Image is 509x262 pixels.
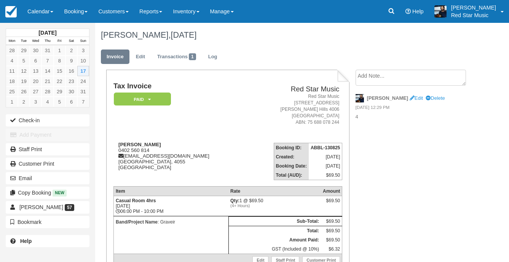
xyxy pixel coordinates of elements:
[228,235,321,244] th: Amount Paid:
[309,161,342,171] td: [DATE]
[30,97,41,107] a: 3
[113,142,247,180] div: 0402 560 814 [EMAIL_ADDRESS][DOMAIN_NAME] [GEOGRAPHIC_DATA], 4055 [GEOGRAPHIC_DATA]
[54,97,65,107] a: 5
[30,56,41,66] a: 6
[6,187,89,199] button: Copy Booking New
[321,235,342,244] td: $69.50
[41,56,53,66] a: 7
[41,76,53,86] a: 21
[41,37,53,45] th: Thu
[65,66,77,76] a: 16
[65,45,77,56] a: 2
[171,30,196,40] span: [DATE]
[101,50,129,64] a: Invoice
[113,186,228,196] th: Item
[116,219,158,225] strong: Band/Project Name
[412,8,424,14] span: Help
[116,198,156,203] strong: Casual Room 4hrs
[451,4,496,11] p: [PERSON_NAME]
[228,196,321,216] td: 1 @ $69.50
[18,37,30,45] th: Tue
[77,37,89,45] th: Sun
[6,216,89,228] button: Bookmark
[203,50,223,64] a: Log
[451,11,496,19] p: Red Star Music
[367,95,408,101] strong: [PERSON_NAME]
[274,161,309,171] th: Booking Date:
[6,97,18,107] a: 1
[101,30,471,40] h1: [PERSON_NAME],
[54,45,65,56] a: 1
[274,171,309,180] th: Total (AUD):
[118,142,161,147] strong: [PERSON_NAME]
[77,76,89,86] a: 24
[77,45,89,56] a: 3
[6,235,89,247] a: Help
[65,76,77,86] a: 23
[250,85,339,93] h2: Red Star Music
[189,53,196,60] span: 1
[311,145,340,150] strong: ABBL-130825
[434,5,447,18] img: A1
[65,37,77,45] th: Sat
[41,45,53,56] a: 31
[321,226,342,235] td: $69.50
[20,238,32,244] b: Help
[5,6,17,18] img: checkfront-main-nav-mini-logo.png
[6,76,18,86] a: 18
[356,104,471,113] em: [DATE] 12:29 PM
[6,66,18,76] a: 11
[274,152,309,161] th: Created:
[274,143,309,152] th: Booking ID:
[41,97,53,107] a: 4
[18,56,30,66] a: 5
[30,86,41,97] a: 27
[18,76,30,86] a: 19
[113,92,168,106] a: Paid
[65,86,77,97] a: 30
[54,37,65,45] th: Fri
[30,37,41,45] th: Wed
[6,37,18,45] th: Mon
[113,196,228,216] td: [DATE] 06:00 PM - 10:00 PM
[54,76,65,86] a: 22
[228,226,321,235] th: Total:
[54,56,65,66] a: 8
[65,56,77,66] a: 9
[6,56,18,66] a: 4
[41,66,53,76] a: 14
[321,244,342,254] td: $6.32
[18,66,30,76] a: 12
[6,86,18,97] a: 25
[18,45,30,56] a: 29
[230,198,239,203] strong: Qty
[113,82,247,90] h1: Tax Invoice
[54,66,65,76] a: 15
[6,129,89,141] button: Add Payment
[38,30,56,36] strong: [DATE]
[309,152,342,161] td: [DATE]
[30,76,41,86] a: 20
[405,9,411,14] i: Help
[6,158,89,170] a: Customer Print
[228,244,321,254] td: GST (Included @ 10%)
[228,216,321,226] th: Sub-Total:
[65,204,74,211] span: 57
[6,45,18,56] a: 28
[30,45,41,56] a: 30
[230,203,319,208] em: (4+ Hours)
[309,171,342,180] td: $69.50
[250,93,339,126] address: Red Star Music [STREET_ADDRESS] [PERSON_NAME] Hills 4006 [GEOGRAPHIC_DATA] ABN: 75 688 078 244
[321,216,342,226] td: $69.50
[152,50,202,64] a: Transactions1
[77,66,89,76] a: 17
[18,86,30,97] a: 26
[54,86,65,97] a: 29
[6,201,89,213] a: [PERSON_NAME] 57
[130,50,151,64] a: Edit
[19,204,63,210] span: [PERSON_NAME]
[426,95,445,101] a: Delete
[228,186,321,196] th: Rate
[18,97,30,107] a: 2
[321,186,342,196] th: Amount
